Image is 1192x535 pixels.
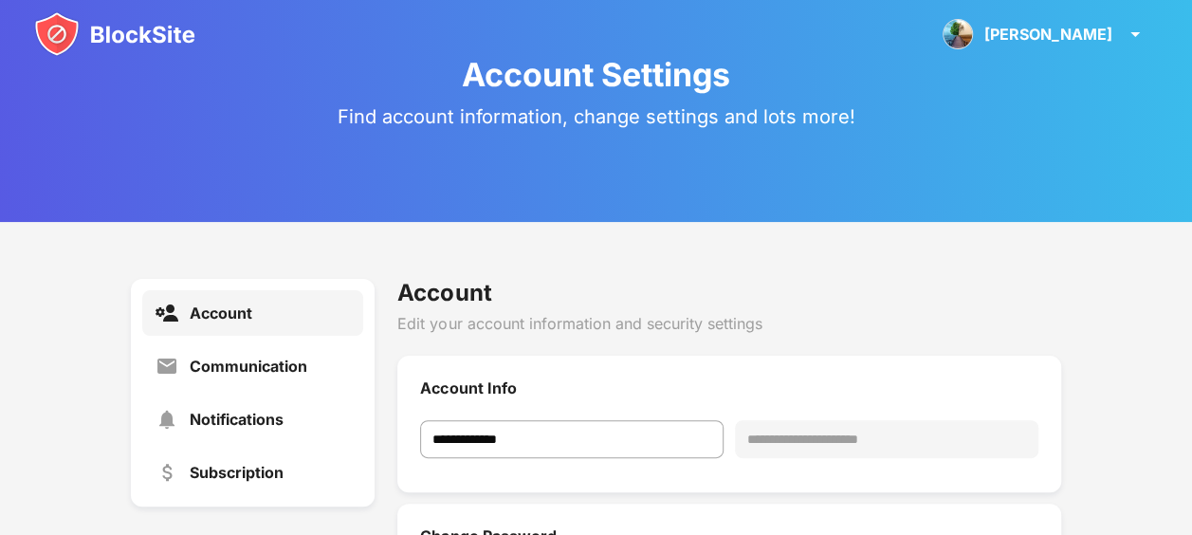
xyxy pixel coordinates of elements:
[420,378,1037,397] div: Account Info
[397,314,1060,333] div: Edit your account information and security settings
[142,343,363,389] a: Communication
[943,19,973,49] img: AOh14Ggn0OhnSfvNyW8j51N02IXZx9brw_bE62XRPc6u=s96-c
[142,290,363,336] a: Account
[984,25,1112,44] div: [PERSON_NAME]
[338,105,855,128] div: Find account information, change settings and lots more!
[190,304,252,323] div: Account
[397,279,1060,306] div: Account
[156,408,178,431] img: settings-notifications.svg
[34,11,195,57] img: blocksite-icon.svg
[190,463,284,482] div: Subscription
[190,410,284,429] div: Notifications
[142,450,363,495] a: Subscription
[142,397,363,442] a: Notifications
[156,461,178,484] img: settings-subscription.svg
[156,302,178,324] img: settings-account-active.svg
[156,355,178,378] img: settings-communication.svg
[462,55,730,94] div: Account Settings
[190,357,307,376] div: Communication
